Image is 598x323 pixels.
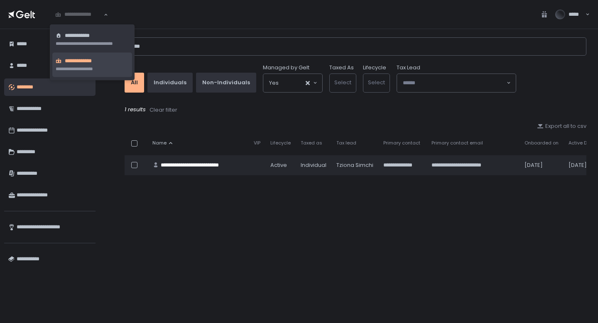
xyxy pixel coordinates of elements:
span: Select [334,78,351,86]
button: Non-Individuals [196,73,256,93]
span: active [270,161,287,169]
div: Clear filter [149,106,177,114]
span: Tax lead [336,140,356,146]
span: Primary contact email [431,140,483,146]
span: Managed by Gelt [263,64,309,71]
label: Lifecycle [363,64,386,71]
input: Search for option [279,79,305,87]
span: VIP [254,140,260,146]
div: 1 results [125,106,586,114]
div: Individual [301,161,326,169]
div: [DATE] [569,161,595,169]
div: Search for option [50,6,108,23]
span: Name [152,140,167,146]
div: [DATE] [524,161,559,169]
input: Search for option [55,10,103,19]
label: Taxed As [329,64,354,71]
button: Individuals [147,73,193,93]
div: Search for option [397,74,516,92]
span: Tax Lead [397,64,420,71]
button: Clear filter [149,106,178,114]
span: Lifecycle [270,140,291,146]
span: Taxed as [301,140,322,146]
span: Primary contact [383,140,420,146]
button: Clear Selected [306,81,310,85]
div: All [131,79,138,86]
span: Onboarded on [524,140,559,146]
button: All [125,73,144,93]
input: Search for option [403,79,506,87]
div: Search for option [263,74,322,92]
div: Non-Individuals [202,79,250,86]
span: Select [368,78,385,86]
span: Yes [269,79,279,87]
div: Individuals [154,79,186,86]
button: Export all to csv [537,122,586,130]
span: Active Date [569,140,595,146]
div: Tziona Simchi [336,161,373,169]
